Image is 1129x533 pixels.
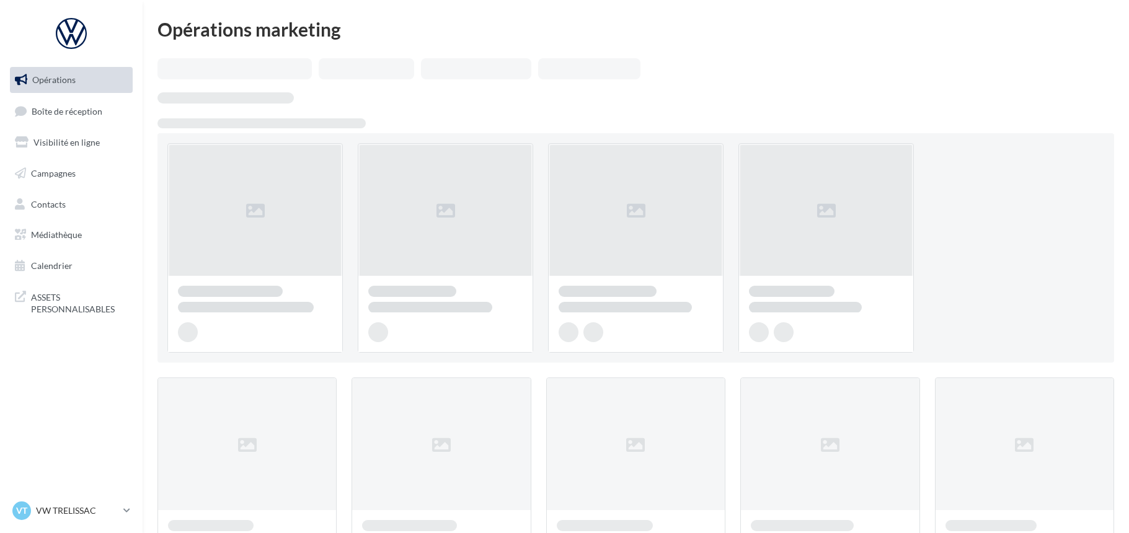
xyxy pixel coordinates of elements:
[7,284,135,320] a: ASSETS PERSONNALISABLES
[7,67,135,93] a: Opérations
[157,20,1114,38] div: Opérations marketing
[7,192,135,218] a: Contacts
[32,105,102,116] span: Boîte de réception
[33,137,100,148] span: Visibilité en ligne
[7,253,135,279] a: Calendrier
[7,130,135,156] a: Visibilité en ligne
[32,74,76,85] span: Opérations
[10,499,133,522] a: VT VW TRELISSAC
[31,260,73,271] span: Calendrier
[7,222,135,248] a: Médiathèque
[31,198,66,209] span: Contacts
[31,168,76,178] span: Campagnes
[7,98,135,125] a: Boîte de réception
[36,504,118,517] p: VW TRELISSAC
[16,504,27,517] span: VT
[31,229,82,240] span: Médiathèque
[7,161,135,187] a: Campagnes
[31,289,128,315] span: ASSETS PERSONNALISABLES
